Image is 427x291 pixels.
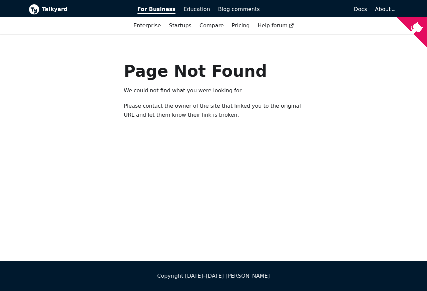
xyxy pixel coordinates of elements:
[165,20,195,31] a: Startups
[29,4,39,15] img: Talkyard logo
[29,4,128,15] a: Talkyard logoTalkyard
[214,4,264,15] a: Blog comments
[183,6,210,12] span: Education
[258,22,294,29] span: Help forum
[133,4,180,15] a: For Business
[124,102,303,119] p: Please contact the owner of the site that linked you to the original URL and let them know their ...
[228,20,254,31] a: Pricing
[375,6,394,12] a: About
[199,22,224,29] a: Compare
[254,20,298,31] a: Help forum
[124,61,303,81] h1: Page Not Found
[179,4,214,15] a: Education
[137,6,176,14] span: For Business
[129,20,165,31] a: Enterprise
[354,6,367,12] span: Docs
[42,5,128,14] b: Talkyard
[124,86,303,95] p: We could not find what you were looking for.
[264,4,371,15] a: Docs
[29,272,398,280] div: Copyright [DATE]–[DATE] [PERSON_NAME]
[218,6,260,12] span: Blog comments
